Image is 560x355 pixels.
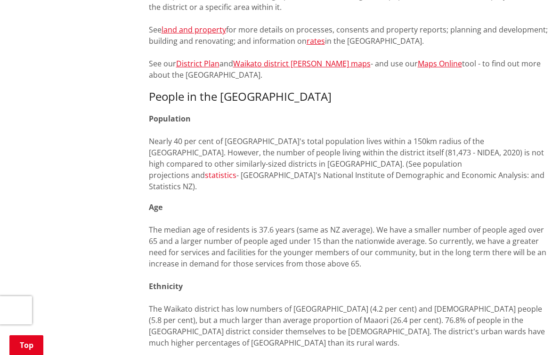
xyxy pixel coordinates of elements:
[205,170,236,180] a: statistics
[149,170,544,192] span: - [GEOGRAPHIC_DATA]'s National Institute of Demographic and Economic Analysis: and Statistics NZ).
[233,58,371,69] a: Waikato district [PERSON_NAME] maps
[149,113,191,124] strong: Population
[149,136,544,180] span: Nearly 40 per cent of [GEOGRAPHIC_DATA]'s total population lives within a 150km radius of the [GE...
[149,281,183,291] strong: Ethnicity
[149,225,546,269] span: The median age of residents is 37.6 years (same as NZ average). We have a smaller number of peopl...
[307,36,325,46] a: rates
[149,304,545,348] span: The Waikato district has low numbers of [GEOGRAPHIC_DATA] (4.2 per cent) and [DEMOGRAPHIC_DATA] p...
[517,315,551,349] iframe: Messenger Launcher
[176,58,219,69] a: District Plan
[149,202,162,212] strong: Age
[418,58,462,69] a: Maps Online
[149,90,550,104] h3: People in the [GEOGRAPHIC_DATA]
[9,335,43,355] a: Top
[162,24,226,35] a: land and property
